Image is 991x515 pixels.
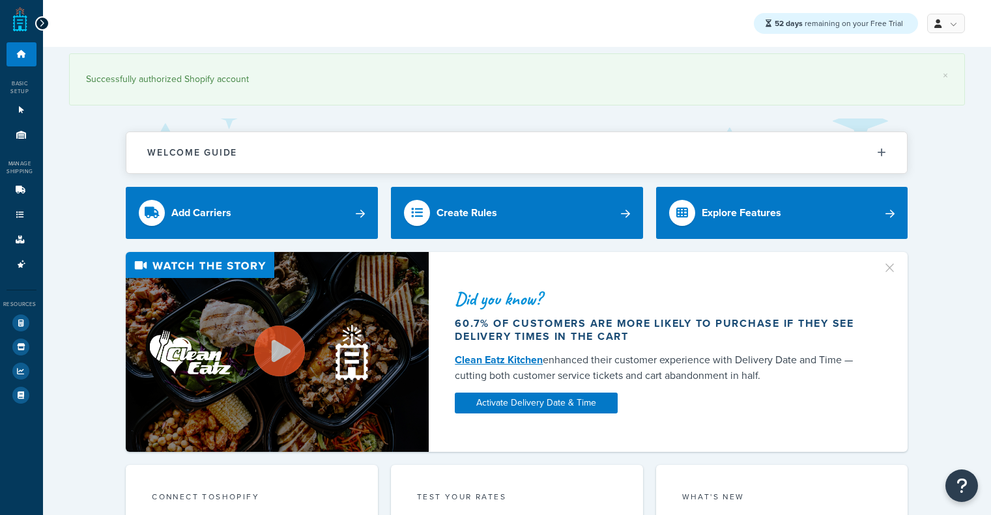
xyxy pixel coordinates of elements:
li: Marketplace [7,335,36,359]
li: Dashboard [7,42,36,66]
li: Advanced Features [7,253,36,277]
img: Video thumbnail [126,252,429,452]
li: Boxes [7,228,36,252]
a: Add Carriers [126,187,378,239]
div: Did you know? [455,290,867,308]
div: Successfully authorized Shopify account [86,70,948,89]
li: Analytics [7,359,36,383]
div: 60.7% of customers are more likely to purchase if they see delivery times in the cart [455,317,867,343]
a: Create Rules [391,187,643,239]
h2: Welcome Guide [147,148,237,158]
div: Add Carriers [171,204,231,222]
span: remaining on your Free Trial [775,18,903,29]
div: Explore Features [702,204,781,222]
div: Create Rules [437,204,497,222]
div: Test your rates [417,491,617,506]
a: × [943,70,948,81]
div: Connect to Shopify [152,491,352,506]
li: Shipping Rules [7,203,36,227]
a: Activate Delivery Date & Time [455,393,618,413]
strong: 52 days [775,18,803,29]
div: enhanced their customer experience with Delivery Date and Time — cutting both customer service ti... [455,352,867,383]
li: Origins [7,123,36,147]
button: Open Resource Center [945,469,978,502]
li: Help Docs [7,383,36,407]
li: Carriers [7,178,36,202]
a: Clean Eatz Kitchen [455,352,543,367]
li: Websites [7,98,36,122]
li: Test Your Rates [7,311,36,335]
a: Explore Features [656,187,908,239]
button: Welcome Guide [126,132,907,173]
div: What's New [682,491,882,506]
